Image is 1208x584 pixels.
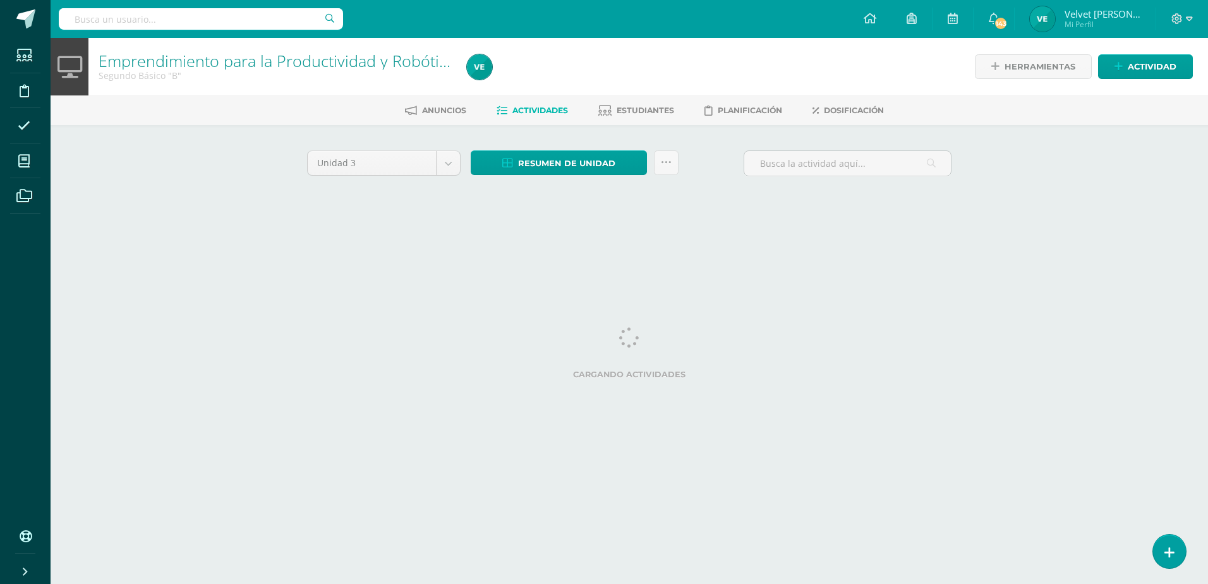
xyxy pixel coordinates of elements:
a: Resumen de unidad [471,150,647,175]
span: Estudiantes [617,106,674,115]
span: Mi Perfil [1065,19,1140,30]
a: Dosificación [812,100,884,121]
span: Unidad 3 [317,151,426,175]
span: Actividad [1128,55,1176,78]
img: 19b1e203de8e9b1ed5dcdd77fbbab152.png [467,54,492,80]
span: Resumen de unidad [518,152,615,175]
a: Planificación [704,100,782,121]
input: Busca la actividad aquí... [744,151,951,176]
label: Cargando actividades [307,370,951,379]
span: Planificación [718,106,782,115]
img: 19b1e203de8e9b1ed5dcdd77fbbab152.png [1030,6,1055,32]
span: 143 [994,16,1008,30]
span: Herramientas [1005,55,1075,78]
a: Emprendimiento para la Productividad y Robótica [99,50,455,71]
a: Actividades [497,100,568,121]
a: Estudiantes [598,100,674,121]
div: Segundo Básico 'B' [99,70,452,82]
span: Actividades [512,106,568,115]
span: Velvet [PERSON_NAME] [1065,8,1140,20]
a: Unidad 3 [308,151,460,175]
input: Busca un usuario... [59,8,343,30]
a: Actividad [1098,54,1193,79]
a: Herramientas [975,54,1092,79]
h1: Emprendimiento para la Productividad y Robótica [99,52,452,70]
a: Anuncios [405,100,466,121]
span: Dosificación [824,106,884,115]
span: Anuncios [422,106,466,115]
